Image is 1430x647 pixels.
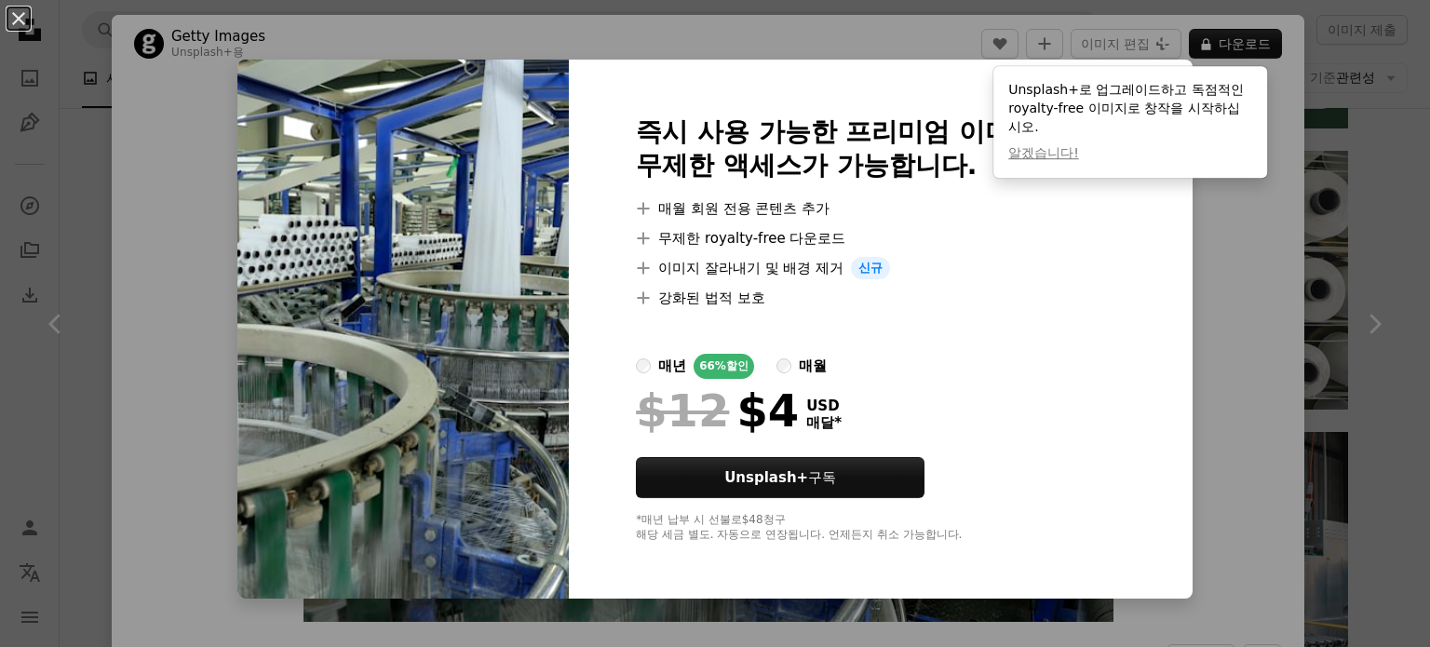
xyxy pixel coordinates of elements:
[658,355,686,377] div: 매년
[636,115,1126,182] h2: 즉시 사용 가능한 프리미엄 이미지입니다. 무제한 액세스가 가능합니다.
[636,358,651,373] input: 매년66%할인
[636,457,924,498] button: Unsplash+구독
[636,227,1126,249] li: 무제한 royalty-free 다운로드
[724,469,808,486] strong: Unsplash+
[636,513,1126,543] div: *매년 납부 시 선불로 $48 청구 해당 세금 별도. 자동으로 연장됩니다. 언제든지 취소 가능합니다.
[1008,144,1079,163] button: 알겠습니다!
[806,398,842,414] span: USD
[636,386,799,435] div: $4
[851,257,890,279] span: 신규
[636,386,729,435] span: $12
[237,60,569,599] img: premium_photo-1682148919699-507f56fb42c8
[993,66,1267,178] div: Unsplash+로 업그레이드하고 독점적인 royalty-free 이미지로 창작을 시작하십시오.
[776,358,791,373] input: 매월
[694,354,754,379] div: 66% 할인
[636,287,1126,309] li: 강화된 법적 보호
[636,197,1126,220] li: 매월 회원 전용 콘텐츠 추가
[799,355,827,377] div: 매월
[636,257,1126,279] li: 이미지 잘라내기 및 배경 제거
